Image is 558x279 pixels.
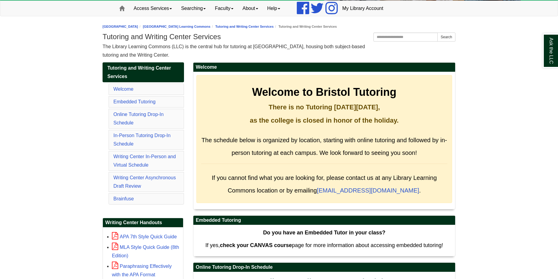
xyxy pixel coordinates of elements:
[103,218,183,227] h2: Writing Center Handouts
[193,263,455,272] h2: Online Tutoring Drop-In Schedule
[205,242,443,248] span: If yes, page for more information about accessing embedded tutoring!
[112,264,172,277] a: Paraphrasing Effectively with the APA Format
[252,86,397,98] strong: Welcome to Bristol Tutoring
[143,25,211,28] a: [GEOGRAPHIC_DATA] Learning Commons
[268,103,380,111] strong: There is no Tutoring [DATE][DATE],
[112,245,179,258] a: MLA Style Quick Guide (8th Edition)
[103,44,365,58] span: The Library Learning Commons (LLC) is the central hub for tutoring at [GEOGRAPHIC_DATA], housing ...
[129,1,176,16] a: Access Services
[210,1,238,16] a: Faculty
[103,24,455,30] nav: breadcrumb
[103,62,184,82] a: Tutoring and Writing Center Services
[274,24,337,30] li: Tutoring and Writing Center Services
[437,33,455,42] button: Search
[113,175,176,189] a: Writing Center Asynchronous Draft Review
[113,99,156,104] a: Embedded Tutoring
[238,1,263,16] a: About
[220,242,292,248] strong: check your CANVAS course
[103,33,455,41] h1: Tutoring and Writing Center Services
[215,25,274,28] a: Tutoring and Writing Center Services
[113,86,133,92] a: Welcome
[201,137,447,156] span: The schedule below is organized by location, starting with online tutoring and followed by in-per...
[338,1,388,16] a: My Library Account
[107,65,171,79] span: Tutoring and Writing Center Services
[212,174,437,194] span: If you cannot find what you are looking for, please contact us at any Library Learning Commons lo...
[112,234,177,239] a: APA 7th Style Quick Guide
[263,1,285,16] a: Help
[113,154,176,168] a: Writing Center In-Person and Virtual Schedule
[250,117,398,124] strong: as the college is closed in honor of the holiday.
[263,230,385,236] strong: Do you have an Embedded Tutor in your class?
[193,216,455,225] h2: Embedded Tutoring
[317,187,419,194] a: [EMAIL_ADDRESS][DOMAIN_NAME]
[193,63,455,72] h2: Welcome
[103,25,138,28] a: [GEOGRAPHIC_DATA]
[176,1,210,16] a: Searching
[113,133,170,146] a: In-Person Tutoring Drop-In Schedule
[113,196,134,201] a: Brainfuse
[113,112,163,125] a: Online Tutoring Drop-In Schedule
